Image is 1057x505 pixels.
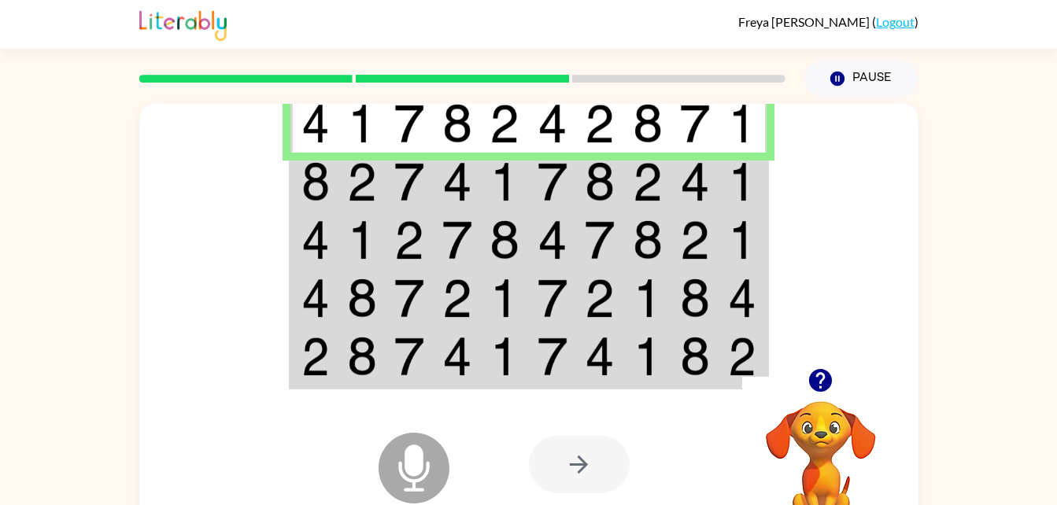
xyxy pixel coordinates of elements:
[538,337,567,376] img: 7
[585,104,615,143] img: 2
[633,162,663,201] img: 2
[538,278,567,318] img: 7
[490,104,519,143] img: 2
[301,278,330,318] img: 4
[728,104,756,143] img: 1
[728,162,756,201] img: 1
[442,104,472,143] img: 8
[728,220,756,260] img: 1
[139,6,227,41] img: Literably
[680,220,710,260] img: 2
[301,162,330,201] img: 8
[728,337,756,376] img: 2
[301,104,330,143] img: 4
[876,14,915,29] a: Logout
[394,220,424,260] img: 2
[442,162,472,201] img: 4
[394,278,424,318] img: 7
[394,337,424,376] img: 7
[738,14,918,29] div: ( )
[347,220,377,260] img: 1
[442,220,472,260] img: 7
[538,104,567,143] img: 4
[394,104,424,143] img: 7
[394,162,424,201] img: 7
[301,337,330,376] img: 2
[680,104,710,143] img: 7
[347,162,377,201] img: 2
[442,337,472,376] img: 4
[538,220,567,260] img: 4
[347,337,377,376] img: 8
[585,220,615,260] img: 7
[680,337,710,376] img: 8
[633,278,663,318] img: 1
[538,162,567,201] img: 7
[633,104,663,143] img: 8
[633,337,663,376] img: 1
[633,220,663,260] img: 8
[585,337,615,376] img: 4
[728,278,756,318] img: 4
[490,162,519,201] img: 1
[680,278,710,318] img: 8
[490,337,519,376] img: 1
[804,61,918,97] button: Pause
[738,14,872,29] span: Freya [PERSON_NAME]
[490,278,519,318] img: 1
[442,278,472,318] img: 2
[490,220,519,260] img: 8
[347,104,377,143] img: 1
[347,278,377,318] img: 8
[301,220,330,260] img: 4
[585,162,615,201] img: 8
[585,278,615,318] img: 2
[680,162,710,201] img: 4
